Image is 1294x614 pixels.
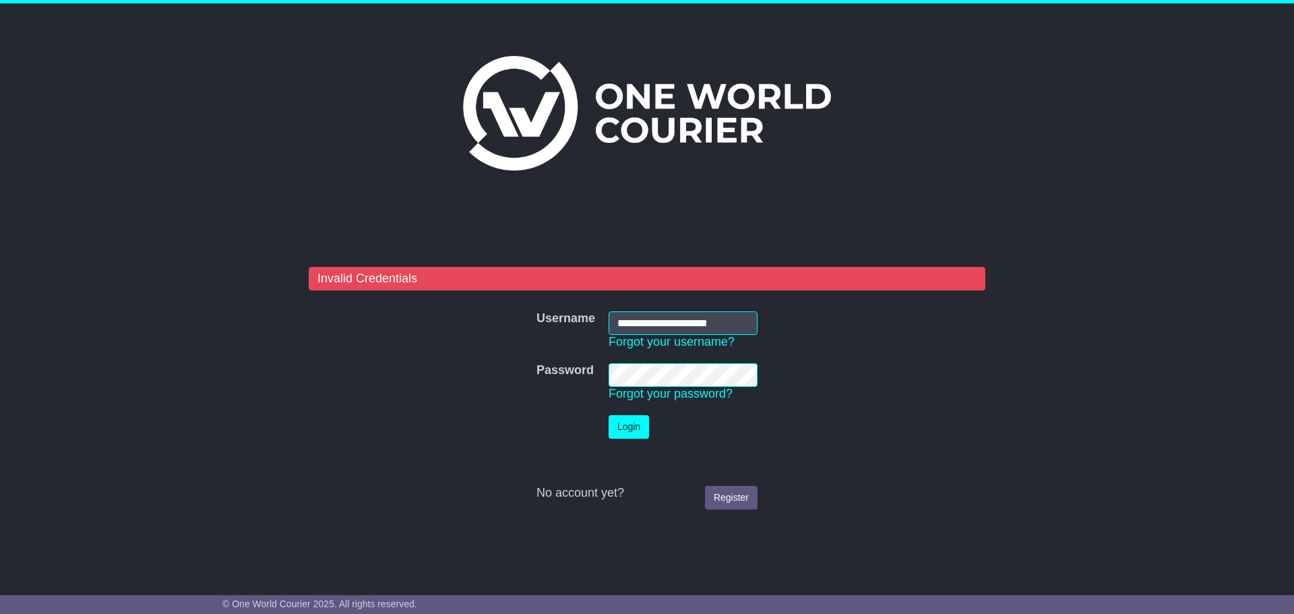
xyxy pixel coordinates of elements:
[536,486,758,501] div: No account yet?
[609,335,735,348] a: Forgot your username?
[536,363,594,378] label: Password
[705,486,758,510] a: Register
[536,311,595,326] label: Username
[463,56,831,171] img: One World
[609,415,649,439] button: Login
[309,267,985,291] div: Invalid Credentials
[222,598,417,609] span: © One World Courier 2025. All rights reserved.
[609,387,733,400] a: Forgot your password?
